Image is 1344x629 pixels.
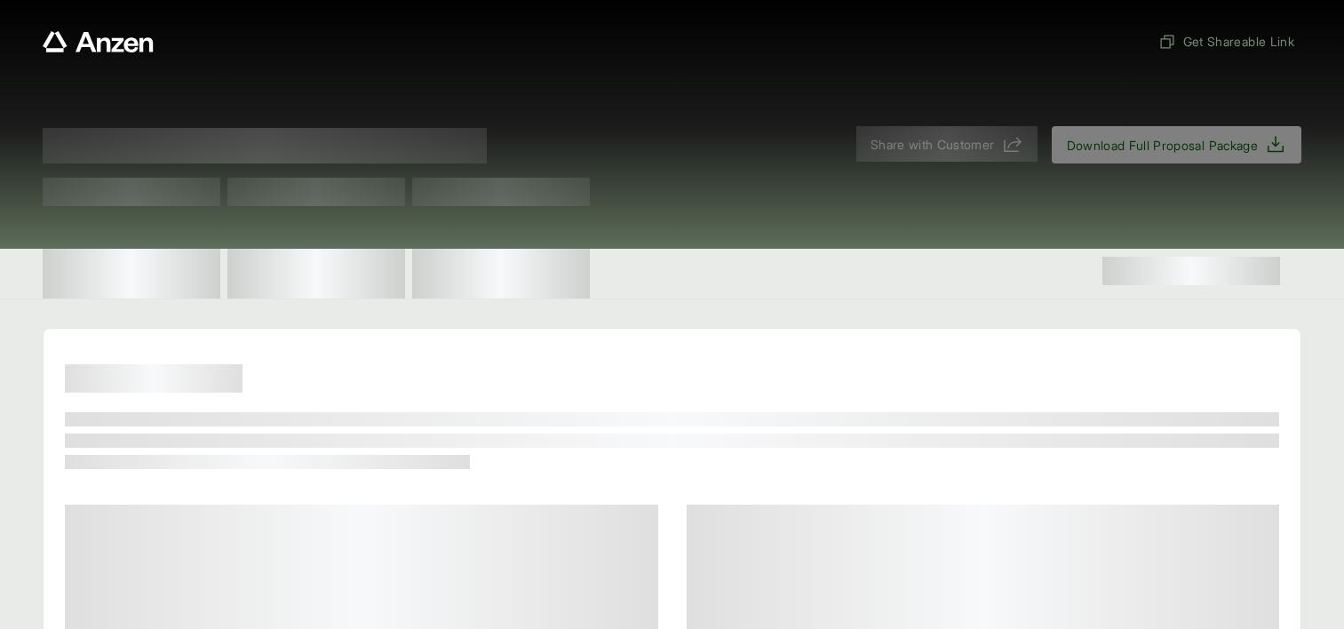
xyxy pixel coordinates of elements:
[43,128,487,163] span: Proposal for
[412,178,590,206] span: Test
[1151,25,1301,58] button: Get Shareable Link
[871,135,995,154] span: Share with Customer
[227,178,405,206] span: Test
[1158,32,1294,51] span: Get Shareable Link
[43,31,154,52] a: Anzen website
[43,178,220,206] span: Test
